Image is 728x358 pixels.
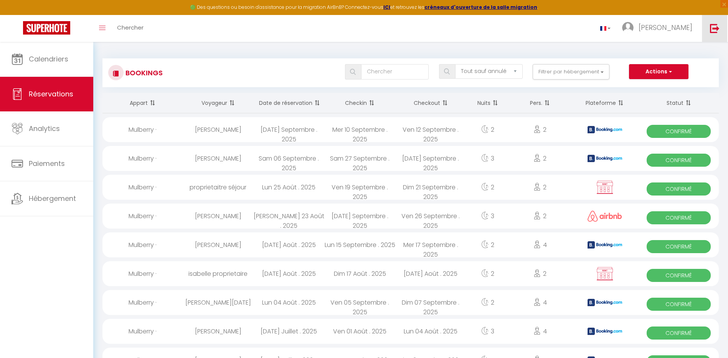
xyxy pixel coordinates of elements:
[253,93,324,113] th: Sort by booking date
[183,93,254,113] th: Sort by guest
[29,194,76,203] span: Hébergement
[639,23,692,32] span: [PERSON_NAME]
[361,64,429,80] input: Chercher
[23,21,70,35] img: Super Booking
[324,93,395,113] th: Sort by checkin
[533,64,609,80] button: Filtrer par hébergement
[29,89,73,99] span: Réservations
[710,23,720,33] img: logout
[639,93,719,113] th: Sort by status
[383,4,390,10] a: ICI
[616,15,702,42] a: ... [PERSON_NAME]
[466,93,509,113] th: Sort by nights
[29,54,68,64] span: Calendriers
[629,64,688,80] button: Actions
[395,93,466,113] th: Sort by checkout
[117,23,144,31] span: Chercher
[29,159,65,168] span: Paiements
[111,15,149,42] a: Chercher
[571,93,639,113] th: Sort by channel
[424,4,537,10] a: créneaux d'ouverture de la salle migration
[6,3,29,26] button: Ouvrir le widget de chat LiveChat
[509,93,571,113] th: Sort by people
[102,93,183,113] th: Sort by rentals
[622,22,634,33] img: ...
[124,64,163,81] h3: Bookings
[29,124,60,133] span: Analytics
